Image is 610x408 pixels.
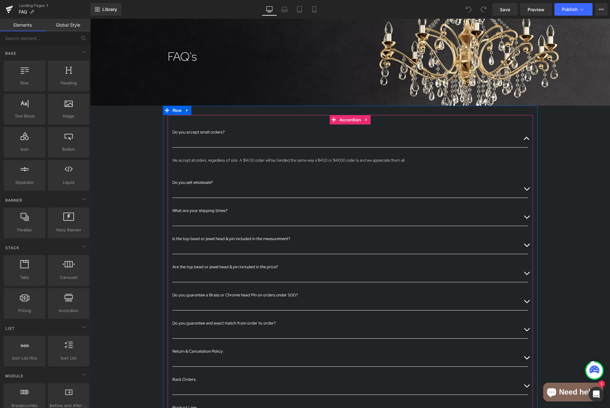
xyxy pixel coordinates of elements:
span: Accordion [50,307,87,314]
span: Banner [5,197,23,203]
a: Landing Pages [19,3,91,8]
span: Row [81,87,93,96]
a: Laptop [277,3,292,16]
span: Stack [5,245,20,251]
button: Undo [462,3,475,16]
a: New Library [91,3,121,16]
span: Carousel [50,274,87,281]
span: Image [50,113,87,119]
span: Tabs [6,274,43,281]
span: Save [500,6,510,13]
a: Global Style [45,19,91,31]
p: Are the top bead or jewel head & pin included in the price? [82,245,430,251]
a: Mobile [307,3,322,16]
a: Desktop [262,3,277,16]
span: Publish [562,7,578,12]
p: Back Orders: [82,358,430,364]
span: List [5,325,15,331]
p: FAQ's [77,29,278,47]
a: Preview [520,3,552,16]
button: Redo [477,3,490,16]
button: Publish [554,3,593,16]
span: Base [5,50,17,56]
p: Return & Cancelation Policy: [82,330,430,336]
span: Library [102,7,117,12]
p: Do you guarantee and exact match from order to order? [82,301,430,308]
span: Icon List [50,355,87,361]
a: Tablet [292,3,307,16]
p: Product Line: [82,386,430,392]
span: Icon [6,146,43,153]
a: Expand / Collapse [272,96,280,106]
button: More [595,3,608,16]
p: Do you sell wholesale? [82,161,430,167]
span: FAQ [19,9,27,14]
span: Separator [6,179,43,186]
span: Pricing [6,307,43,314]
span: Module [5,373,24,379]
p: Is the top bead or jewel head & pin included in the measurement? [82,217,430,223]
p: Do you accept small orders? [82,110,430,117]
div: Open Intercom Messenger [589,387,604,402]
p: What are your shipping times? [82,189,430,195]
span: Text Block [6,113,43,119]
span: Button [50,146,87,153]
span: Heading [50,80,87,86]
p: Do you guarantee a Brass or Chrome head Pin on orders under 500? [82,273,430,280]
span: Hero Banner [50,227,87,233]
a: Expand / Collapse [93,87,101,96]
span: Accordion [248,96,273,106]
span: Row [6,80,43,86]
span: Liquid [50,179,87,186]
p: We accept all orders, regardless of size. A $14.00 order will be handled the same way a $400 or $... [82,139,438,145]
span: Preview [528,6,544,13]
span: Icon List Hoz [6,355,43,361]
span: Parallax [6,227,43,233]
